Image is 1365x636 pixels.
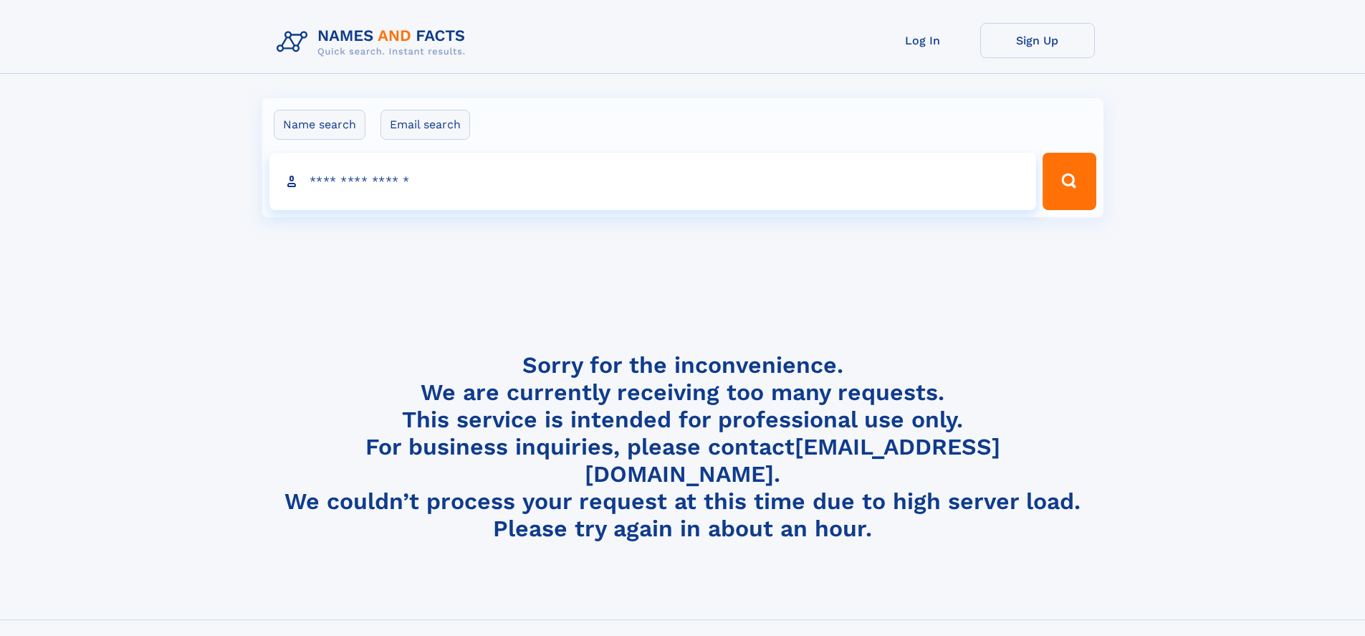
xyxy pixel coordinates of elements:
[1043,153,1096,210] button: Search Button
[380,110,470,140] label: Email search
[271,23,477,62] img: Logo Names and Facts
[271,351,1095,543] h4: Sorry for the inconvenience. We are currently receiving too many requests. This service is intend...
[866,23,980,58] a: Log In
[274,110,365,140] label: Name search
[585,433,1000,488] a: [EMAIL_ADDRESS][DOMAIN_NAME]
[269,153,1037,210] input: search input
[980,23,1095,58] a: Sign Up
